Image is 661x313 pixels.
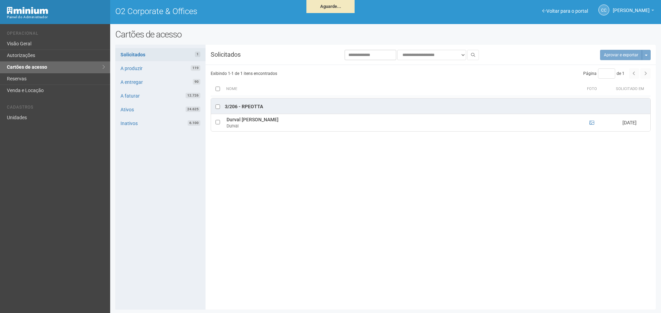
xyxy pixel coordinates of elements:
[115,89,206,102] a: A faturar12.726
[211,71,277,76] span: Exibindo 1-1 de 1 itens encontrados
[188,120,200,126] span: 6.100
[115,29,656,40] h2: Cartões de acesso
[186,93,200,98] span: 12.726
[575,82,609,96] th: Foto
[542,8,588,14] a: Voltar para o portal
[598,4,609,15] a: CC
[115,103,206,116] a: Ativos24.625
[206,52,281,58] h3: Solicitados
[622,120,637,125] span: [DATE]
[193,79,200,85] span: 90
[115,76,206,89] a: A entregar90
[589,120,594,125] a: Ver foto
[115,117,206,130] a: Inativos6.100
[613,1,650,13] span: Camila Catarina Lima
[7,105,105,112] li: Cadastros
[115,48,206,61] a: Solicitados1
[115,7,380,16] h1: O2 Corporate & Offices
[186,107,200,112] span: 24.625
[191,65,200,71] span: 119
[616,87,644,91] span: Solicitado em
[225,114,575,131] td: Durval [PERSON_NAME]
[7,14,105,20] div: Painel do Administrador
[7,7,48,14] img: Minium
[227,123,573,129] div: Durval
[195,52,200,57] span: 1
[613,9,654,14] a: [PERSON_NAME]
[225,103,263,110] div: 3/206 - RPeotta
[7,31,105,38] li: Operacional
[115,62,206,75] a: A produzir119
[224,82,575,96] th: Nome
[583,71,625,76] span: Página de 1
